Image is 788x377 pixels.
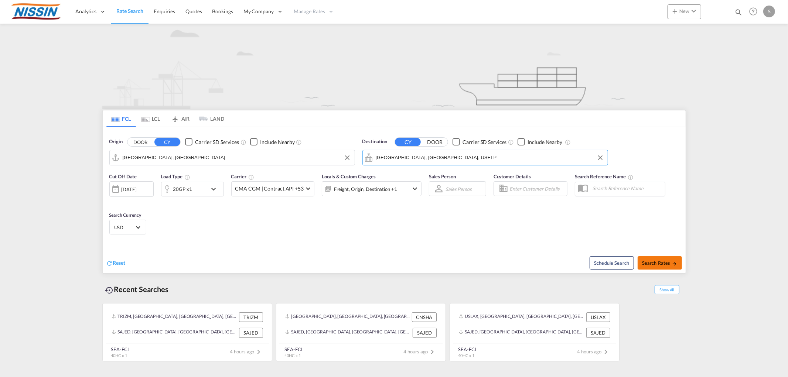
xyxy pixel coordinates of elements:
button: Clear Input [595,152,606,163]
span: Reset [113,260,126,266]
span: Origin [109,138,123,145]
div: CNSHA, Shanghai, China, Greater China & Far East Asia, Asia Pacific [285,312,410,322]
md-icon: The selected Trucker/Carrierwill be displayed in the rate results If the rates are from another f... [248,174,254,180]
md-icon: icon-airplane [171,114,180,120]
div: SAJED [239,328,263,337]
recent-search-card: USLAX, [GEOGRAPHIC_DATA], [GEOGRAPHIC_DATA], [GEOGRAPHIC_DATA], [GEOGRAPHIC_DATA], [GEOGRAPHIC_DA... [450,303,620,361]
md-tab-item: FCL [106,110,136,127]
md-icon: icon-chevron-down [689,7,698,16]
div: SAJED [586,328,610,337]
md-icon: icon-refresh [106,260,113,267]
md-icon: icon-information-outline [184,174,190,180]
div: Freight Origin Destination Factory Stuffing [334,184,397,194]
button: DOOR [422,138,448,146]
div: 20GP x1icon-chevron-down [161,182,224,196]
md-pagination-wrapper: Use the left and right arrow keys to navigate between tabs [106,110,225,127]
span: Locals & Custom Charges [322,174,376,179]
button: Search Ratesicon-arrow-right [638,256,682,270]
md-tab-item: AIR [166,110,195,127]
span: 4 hours ago [577,349,611,354]
md-icon: Unchecked: Ignores neighbouring ports when fetching rates.Checked : Includes neighbouring ports w... [565,139,571,145]
span: 40HC x 1 [285,353,301,358]
div: Help [747,5,763,18]
md-select: Select Currency: $ USDUnited States Dollar [113,222,142,233]
button: Clear Input [342,152,353,163]
button: Note: By default Schedule search will only considerorigin ports, destination ports and cut off da... [590,256,634,270]
md-checkbox: Checkbox No Ink [250,138,295,146]
span: Load Type [161,174,190,179]
span: Search Reference Name [575,174,634,179]
md-icon: Unchecked: Search for CY (Container Yard) services for all selected carriers.Checked : Search for... [241,139,246,145]
div: TRIZM, Izmir, Türkiye, South West Asia, Asia Pacific [112,312,237,322]
span: 40HC x 1 [458,353,474,358]
div: [DATE] [109,181,154,197]
span: New [671,8,698,14]
div: S [763,6,775,17]
span: Cut Off Date [109,174,137,179]
md-tab-item: LCL [136,110,166,127]
span: Search Rates [642,260,678,266]
div: [DATE] [122,186,137,193]
md-icon: icon-chevron-right [428,347,437,356]
div: SAJED, Jeddah, Saudi Arabia, Middle East, Middle East [459,328,584,337]
md-icon: icon-chevron-down [209,185,222,193]
recent-search-card: TRIZM, [GEOGRAPHIC_DATA], [GEOGRAPHIC_DATA], [GEOGRAPHIC_DATA], [GEOGRAPHIC_DATA] TRIZMSAJED, [GE... [102,303,272,361]
md-icon: icon-backup-restore [105,286,114,295]
span: Sales Person [429,174,456,179]
button: CY [395,138,421,146]
button: CY [154,138,180,146]
md-input-container: Shanghai, CNSHA [110,150,355,165]
md-checkbox: Checkbox No Ink [185,138,239,146]
div: icon-magnify [734,8,743,19]
span: Bookings [212,8,233,14]
div: Carrier SD Services [195,138,239,146]
md-datepicker: Select [109,196,115,206]
div: Carrier SD Services [463,138,506,146]
span: Manage Rates [294,8,325,15]
md-icon: icon-chevron-down [410,184,419,193]
div: 20GP x1 [173,184,192,194]
md-icon: Unchecked: Search for CY (Container Yard) services for all selected carriers.Checked : Search for... [508,139,514,145]
div: SAJED, Jeddah, Saudi Arabia, Middle East, Middle East [285,328,411,337]
recent-search-card: [GEOGRAPHIC_DATA], [GEOGRAPHIC_DATA], [GEOGRAPHIC_DATA], [GEOGRAPHIC_DATA] & [GEOGRAPHIC_DATA], [... [276,303,446,361]
input: Search Reference Name [589,183,665,194]
span: CMA CGM | Contract API +53 [235,185,304,192]
button: icon-plus 400-fgNewicon-chevron-down [668,4,701,19]
div: icon-refreshReset [106,259,126,267]
span: Help [747,5,760,18]
div: SEA-FCL [458,346,477,353]
img: 485da9108dca11f0a63a77e390b9b49c.jpg [11,3,61,20]
input: Enter Customer Details [509,183,565,194]
md-checkbox: Checkbox No Ink [518,138,562,146]
div: USLAX, Los Angeles, CA, United States, North America, Americas [459,312,584,322]
div: SAJED [413,328,437,337]
span: 40HC x 1 [111,353,127,358]
span: Quotes [185,8,202,14]
md-icon: icon-arrow-right [672,261,677,266]
div: Origin DOOR CY Checkbox No InkUnchecked: Search for CY (Container Yard) services for all selected... [103,127,686,273]
button: DOOR [127,138,153,146]
input: Search by Port [123,152,351,163]
div: Include Nearby [528,138,562,146]
md-tab-item: LAND [195,110,225,127]
md-icon: Your search will be saved by the below given name [628,174,634,180]
span: Customer Details [494,174,531,179]
input: Search by Port [376,152,604,163]
md-checkbox: Checkbox No Ink [453,138,506,146]
md-icon: icon-chevron-right [602,347,611,356]
img: new-FCL.png [102,24,686,109]
div: SEA-FCL [285,346,304,353]
span: My Company [243,8,274,15]
div: Recent Searches [102,281,172,298]
div: USLAX [586,312,610,322]
span: Carrier [231,174,254,179]
div: Include Nearby [260,138,295,146]
span: Analytics [75,8,96,15]
div: SAJED, Jeddah, Saudi Arabia, Middle East, Middle East [112,328,237,337]
span: 4 hours ago [404,349,437,354]
md-input-container: El Paso, TX, USELP [363,150,608,165]
span: USD [114,224,135,231]
span: Destination [362,138,388,145]
md-icon: icon-chevron-right [255,347,263,356]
